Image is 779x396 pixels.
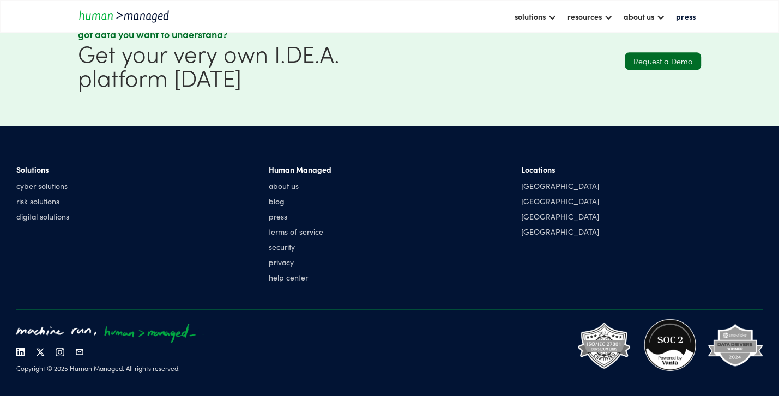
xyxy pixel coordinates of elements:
a: press [269,211,331,222]
a: help center [269,272,331,283]
div: Locations [521,164,599,175]
div: [GEOGRAPHIC_DATA] [521,211,599,222]
a: terms of service [269,226,331,237]
a: digital solutions [16,211,69,222]
a: press [671,7,701,26]
h1: Get your very own I.DE.A. platform [DATE] [78,41,384,89]
div: resources [562,7,618,26]
div: Got data you want to understand? [78,28,384,41]
div: [GEOGRAPHIC_DATA] [521,180,599,191]
a: home [78,9,176,23]
a: Request a Demo [625,52,701,70]
a: risk solutions [16,196,69,206]
div: Solutions [16,164,69,175]
div: [GEOGRAPHIC_DATA] [521,226,599,237]
a: security [269,241,331,252]
div: about us [618,7,671,26]
img: machine run, human managed [10,318,204,347]
a: privacy [269,257,331,267]
div: Copyright © 2025 Human Managed. All rights reserved. [16,364,204,373]
a: blog [269,196,331,206]
div: [GEOGRAPHIC_DATA] [521,196,599,206]
div: Human Managed [269,164,331,175]
div: about us [624,10,654,23]
div: solutions [515,10,546,23]
a: about us [269,180,331,191]
div: solutions [509,7,562,26]
a: cyber solutions [16,180,69,191]
div: resources [567,10,602,23]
